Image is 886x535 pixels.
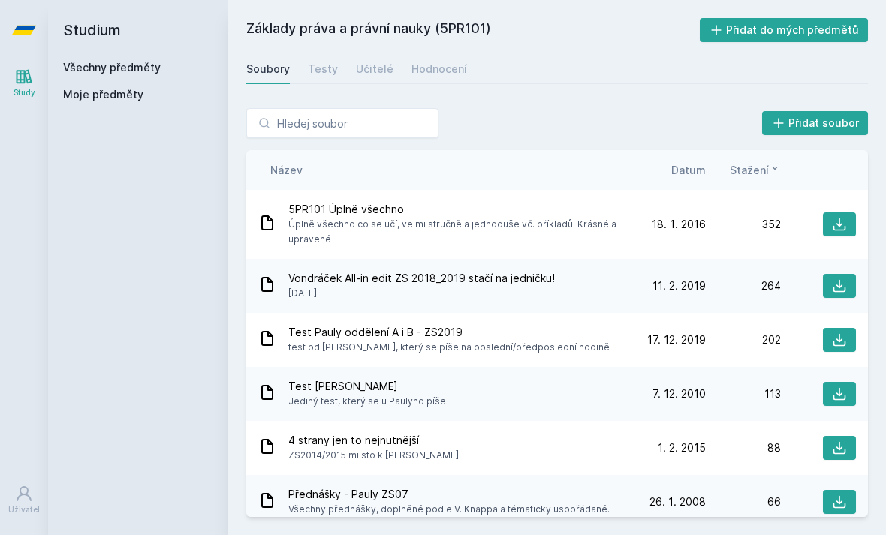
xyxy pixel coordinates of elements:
div: Učitelé [356,62,393,77]
a: Hodnocení [411,54,467,84]
div: Soubory [246,62,290,77]
span: 7. 12. 2010 [652,386,706,401]
span: [DATE] [288,286,555,301]
span: Test [PERSON_NAME] [288,379,446,394]
button: Přidat soubor [762,111,869,135]
button: Přidat do mých předmětů [700,18,869,42]
div: 202 [706,332,781,347]
span: Úplně všechno co se učí, velmi stručně a jednoduše vč. příkladů. Krásné a upravené [288,217,625,247]
span: 4 strany jen to nejnutnější [288,433,459,448]
div: Testy [308,62,338,77]
div: Hodnocení [411,62,467,77]
span: 11. 2. 2019 [652,278,706,293]
div: 66 [706,494,781,509]
div: 88 [706,440,781,455]
div: 352 [706,217,781,232]
button: Datum [671,162,706,178]
button: Stažení [730,162,781,178]
span: 17. 12. 2019 [647,332,706,347]
h2: Základy práva a právní nauky (5PR101) [246,18,700,42]
span: Všechny přednášky, doplněné podle V. Knappa a tématicky uspořádané. [288,502,610,517]
a: Study [3,60,45,106]
span: Vondráček All-in edit ZS 2018_2019 stačí na jedničku! [288,271,555,286]
span: 5PR101 Úplně všechno [288,202,625,217]
div: 113 [706,386,781,401]
a: Učitelé [356,54,393,84]
div: Uživatel [8,504,40,515]
span: Test Pauly oddělení A i B - ZS2019 [288,325,610,340]
span: Jediný test, který se u Paulyho píše [288,394,446,409]
span: Stažení [730,162,769,178]
div: 264 [706,278,781,293]
div: Study [14,87,35,98]
span: Moje předměty [63,87,143,102]
a: Všechny předměty [63,61,161,74]
a: Soubory [246,54,290,84]
a: Uživatel [3,477,45,523]
span: 26. 1. 2008 [649,494,706,509]
span: 18. 1. 2016 [652,217,706,232]
a: Testy [308,54,338,84]
span: test od [PERSON_NAME], který se píše na poslední/předposlední hodině [288,340,610,355]
span: Přednášky - Pauly ZS07 [288,487,610,502]
button: Název [270,162,303,178]
span: ZS2014/2015 mi sto k [PERSON_NAME] [288,448,459,463]
input: Hledej soubor [246,108,438,138]
span: 1. 2. 2015 [658,440,706,455]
